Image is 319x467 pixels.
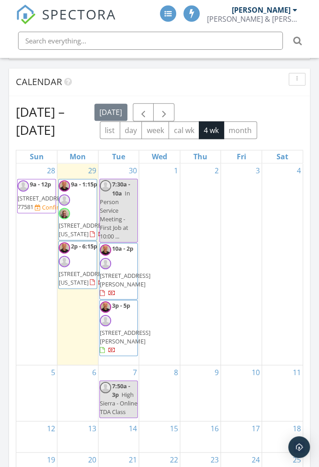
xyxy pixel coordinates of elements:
[99,243,138,300] a: 10a - 2p [STREET_ADDRESS][PERSON_NAME]
[232,5,291,14] div: [PERSON_NAME]
[221,365,262,421] td: Go to October 10, 2025
[139,365,180,421] td: Go to October 8, 2025
[58,241,97,289] a: 2p - 6:15p [STREET_ADDRESS][US_STATE]
[192,150,209,163] a: Thursday
[262,365,303,421] td: Go to October 11, 2025
[59,256,70,267] img: default-user-f0147aede5fd5fa78ca7ade42f37bd4542148d508eef1c3d3ea960f66861d68b.jpg
[100,180,111,191] img: default-user-f0147aede5fd5fa78ca7ade42f37bd4542148d508eef1c3d3ea960f66861d68b.jpg
[59,221,109,238] span: [STREET_ADDRESS][US_STATE]
[235,150,248,163] a: Friday
[172,163,180,178] a: Go to October 1, 2025
[42,5,116,24] span: SPECTORA
[120,121,142,139] button: day
[59,194,70,205] img: default-user-f0147aede5fd5fa78ca7ade42f37bd4542148d508eef1c3d3ea960f66861d68b.jpg
[172,365,180,380] a: Go to October 8, 2025
[127,421,139,436] a: Go to October 14, 2025
[100,391,137,416] span: High Sierra - Online TDA Class
[213,365,220,380] a: Go to October 9, 2025
[100,244,150,297] a: 10a - 2p [STREET_ADDRESS][PERSON_NAME]
[224,121,257,139] button: month
[57,365,99,421] td: Go to October 6, 2025
[100,121,120,139] button: list
[169,121,199,139] button: cal wk
[42,204,64,211] div: Confirm
[254,163,262,178] a: Go to October 3, 2025
[141,121,169,139] button: week
[98,163,139,365] td: Go to September 30, 2025
[58,179,97,240] a: 9a - 1:15p [STREET_ADDRESS][US_STATE]
[59,180,70,191] img: jason_f_portrait.jpeg
[28,150,46,163] a: Sunday
[153,103,174,122] button: Next
[16,163,57,365] td: Go to September 28, 2025
[100,382,111,393] img: default-user-f0147aede5fd5fa78ca7ade42f37bd4542148d508eef1c3d3ea960f66861d68b.jpg
[209,453,220,467] a: Go to October 23, 2025
[100,272,150,288] span: [STREET_ADDRESS][PERSON_NAME]
[71,242,97,250] span: 2p - 6:15p
[18,180,29,191] img: default-user-f0147aede5fd5fa78ca7ade42f37bd4542148d508eef1c3d3ea960f66861d68b.jpg
[100,315,111,326] img: default-user-f0147aede5fd5fa78ca7ade42f37bd4542148d508eef1c3d3ea960f66861d68b.jpg
[98,421,139,453] td: Go to October 14, 2025
[16,365,57,421] td: Go to October 5, 2025
[68,150,88,163] a: Monday
[94,104,127,121] button: [DATE]
[291,365,303,380] a: Go to October 11, 2025
[213,163,220,178] a: Go to October 2, 2025
[86,421,98,436] a: Go to October 13, 2025
[16,5,36,24] img: The Best Home Inspection Software - Spectora
[291,453,303,467] a: Go to October 25, 2025
[100,258,111,269] img: default-user-f0147aede5fd5fa78ca7ade42f37bd4542148d508eef1c3d3ea960f66861d68b.jpg
[59,242,70,253] img: jason_f_portrait.jpeg
[180,163,221,365] td: Go to October 2, 2025
[100,189,130,241] span: In Person Service Meeting - First Job at 10:00 ...
[139,421,180,453] td: Go to October 15, 2025
[45,163,57,178] a: Go to September 28, 2025
[168,421,180,436] a: Go to October 15, 2025
[16,76,62,88] span: Calendar
[30,180,51,188] span: 9a - 12p
[59,242,109,286] a: 2p - 6:15p [STREET_ADDRESS][US_STATE]
[131,365,139,380] a: Go to October 7, 2025
[112,301,130,310] span: 3p - 5p
[112,180,130,197] span: 7:30a - 10a
[199,121,224,139] button: 4 wk
[250,421,262,436] a: Go to October 17, 2025
[45,453,57,467] a: Go to October 19, 2025
[59,180,109,238] a: 9a - 1:15p [STREET_ADDRESS][US_STATE]
[291,421,303,436] a: Go to October 18, 2025
[100,329,150,345] span: [STREET_ADDRESS][PERSON_NAME]
[295,163,303,178] a: Go to October 4, 2025
[288,436,310,458] div: Open Intercom Messenger
[112,244,133,253] span: 10a - 2p
[127,163,139,178] a: Go to September 30, 2025
[112,382,130,399] span: 7:50a - 3p
[100,301,150,354] a: 3p - 5p [STREET_ADDRESS][PERSON_NAME]
[275,150,290,163] a: Saturday
[221,163,262,365] td: Go to October 3, 2025
[262,421,303,453] td: Go to October 18, 2025
[35,203,64,212] a: Confirm
[250,453,262,467] a: Go to October 24, 2025
[49,365,57,380] a: Go to October 5, 2025
[57,163,99,365] td: Go to September 29, 2025
[110,150,127,163] a: Tuesday
[18,32,283,50] input: Search everything...
[100,244,111,256] img: jason_f_portrait.jpeg
[180,365,221,421] td: Go to October 9, 2025
[16,421,57,453] td: Go to October 12, 2025
[250,365,262,380] a: Go to October 10, 2025
[16,12,116,31] a: SPECTORA
[168,453,180,467] a: Go to October 22, 2025
[209,421,220,436] a: Go to October 16, 2025
[90,365,98,380] a: Go to October 6, 2025
[99,300,138,357] a: 3p - 5p [STREET_ADDRESS][PERSON_NAME]
[17,179,56,213] a: 9a - 12p [STREET_ADDRESS] 77581 Confirm
[57,421,99,453] td: Go to October 13, 2025
[18,194,68,211] span: [STREET_ADDRESS] 77581
[100,301,111,313] img: jason_f_portrait.jpeg
[98,365,139,421] td: Go to October 7, 2025
[207,14,297,24] div: Bryan & Bryan Inspections
[133,103,154,122] button: Previous
[127,453,139,467] a: Go to October 21, 2025
[18,180,68,210] a: 9a - 12p [STREET_ADDRESS] 77581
